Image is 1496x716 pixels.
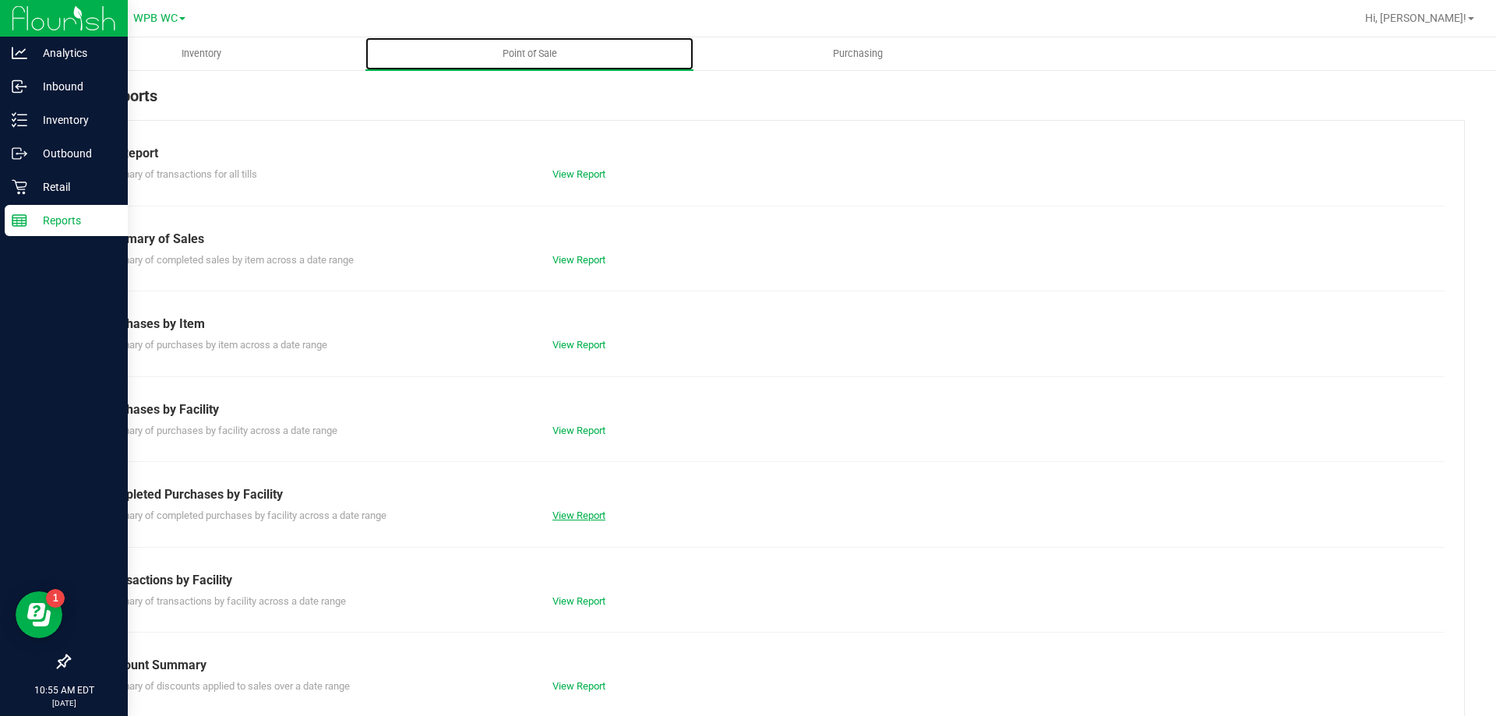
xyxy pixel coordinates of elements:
[101,680,350,692] span: Summary of discounts applied to sales over a date range
[101,315,1433,333] div: Purchases by Item
[552,339,605,351] a: View Report
[7,697,121,709] p: [DATE]
[365,37,693,70] a: Point of Sale
[12,112,27,128] inline-svg: Inventory
[552,254,605,266] a: View Report
[27,44,121,62] p: Analytics
[101,144,1433,163] div: Till Report
[133,12,178,25] span: WPB WC
[12,146,27,161] inline-svg: Outbound
[812,47,904,61] span: Purchasing
[101,254,354,266] span: Summary of completed sales by item across a date range
[27,178,121,196] p: Retail
[27,77,121,96] p: Inbound
[1365,12,1466,24] span: Hi, [PERSON_NAME]!
[101,425,337,436] span: Summary of purchases by facility across a date range
[37,37,365,70] a: Inventory
[12,213,27,228] inline-svg: Reports
[552,168,605,180] a: View Report
[101,656,1433,675] div: Discount Summary
[161,47,242,61] span: Inventory
[27,211,121,230] p: Reports
[27,144,121,163] p: Outbound
[101,400,1433,419] div: Purchases by Facility
[552,510,605,521] a: View Report
[101,595,346,607] span: Summary of transactions by facility across a date range
[101,510,386,521] span: Summary of completed purchases by facility across a date range
[12,45,27,61] inline-svg: Analytics
[552,425,605,436] a: View Report
[16,591,62,638] iframe: Resource center
[12,79,27,94] inline-svg: Inbound
[101,339,327,351] span: Summary of purchases by item across a date range
[46,589,65,608] iframe: Resource center unread badge
[552,680,605,692] a: View Report
[552,595,605,607] a: View Report
[101,230,1433,249] div: Summary of Sales
[101,485,1433,504] div: Completed Purchases by Facility
[7,683,121,697] p: 10:55 AM EDT
[101,168,257,180] span: Summary of transactions for all tills
[27,111,121,129] p: Inventory
[101,571,1433,590] div: Transactions by Facility
[69,84,1465,120] div: POS Reports
[12,179,27,195] inline-svg: Retail
[482,47,578,61] span: Point of Sale
[693,37,1021,70] a: Purchasing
